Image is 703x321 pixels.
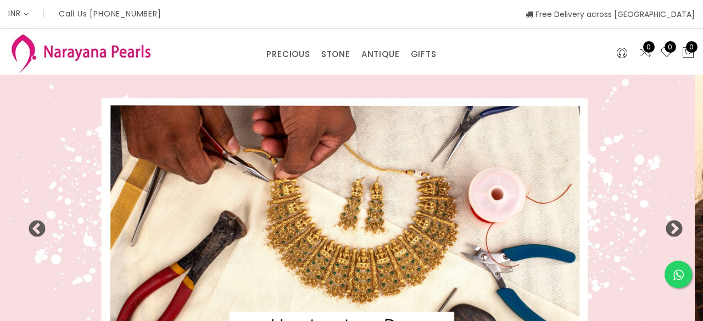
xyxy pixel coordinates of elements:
a: GIFTS [411,46,437,63]
span: 0 [643,41,655,53]
button: Next [665,220,676,231]
a: 0 [639,46,652,60]
a: 0 [660,46,673,60]
a: ANTIQUE [361,46,400,63]
span: Free Delivery across [GEOGRAPHIC_DATA] [526,9,695,20]
span: 0 [665,41,676,53]
a: PRECIOUS [266,46,310,63]
a: STONE [321,46,350,63]
button: Previous [27,220,38,231]
p: Call Us [PHONE_NUMBER] [59,10,161,18]
span: 0 [686,41,698,53]
button: 0 [682,46,695,60]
